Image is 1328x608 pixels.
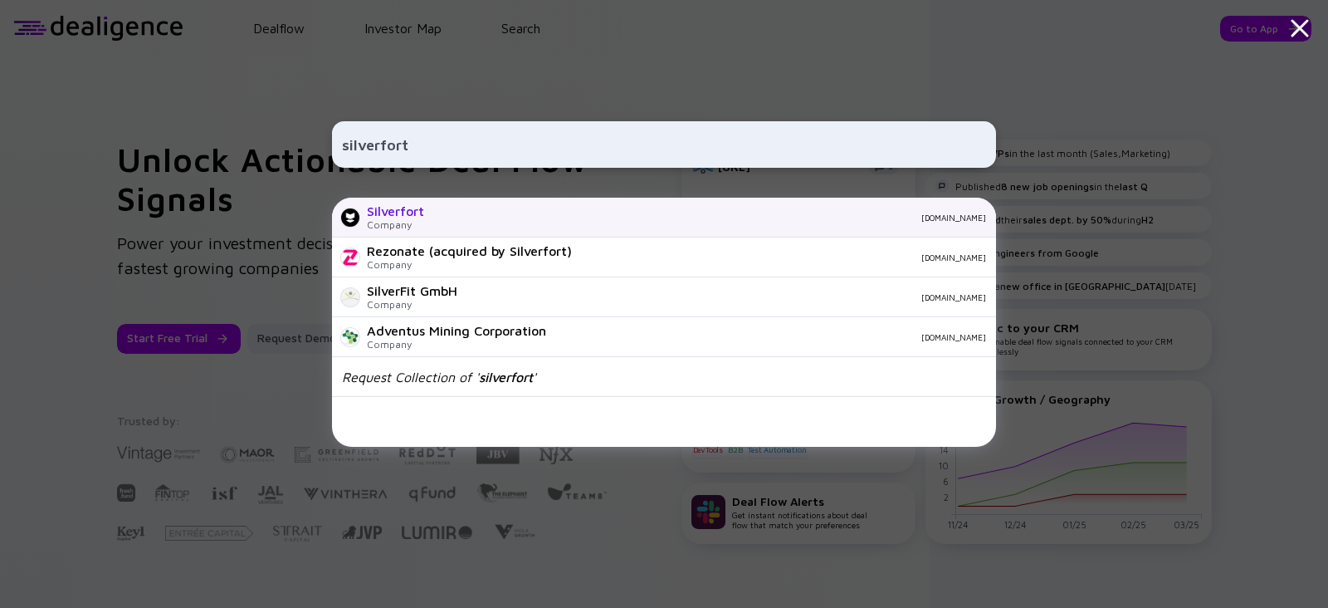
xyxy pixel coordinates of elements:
[367,338,546,351] div: Company
[479,370,533,385] span: silverfort
[342,370,536,385] div: Request Collection of ' '
[367,283,457,298] div: SilverFit GmbH
[342,130,986,159] input: Search Company or Investor...
[367,218,424,231] div: Company
[367,203,424,218] div: Silverfort
[559,332,986,342] div: [DOMAIN_NAME]
[471,292,986,302] div: [DOMAIN_NAME]
[585,253,986,262] div: [DOMAIN_NAME]
[367,323,546,338] div: Adventus Mining Corporation
[437,213,986,223] div: [DOMAIN_NAME]
[367,298,457,311] div: Company
[367,258,572,271] div: Company
[367,243,572,258] div: Rezonate (acquired by Silverfort)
